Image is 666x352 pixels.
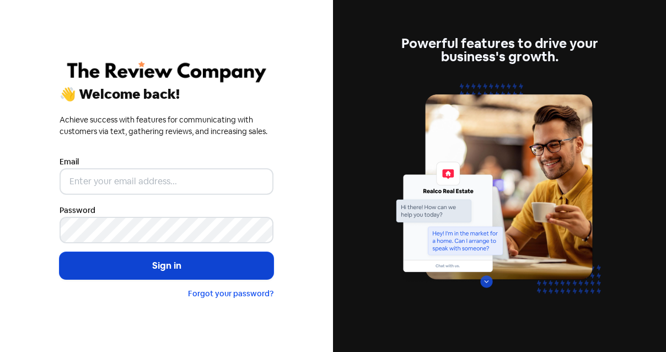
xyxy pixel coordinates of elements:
[60,168,273,195] input: Enter your email address...
[60,88,273,101] div: 👋 Welcome back!
[60,114,273,137] div: Achieve success with features for communicating with customers via text, gathering reviews, and i...
[60,205,95,216] label: Password
[188,289,273,298] a: Forgot your password?
[60,156,79,168] label: Email
[60,252,273,280] button: Sign in
[393,77,606,314] img: web-chat
[393,37,606,63] div: Powerful features to drive your business's growth.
